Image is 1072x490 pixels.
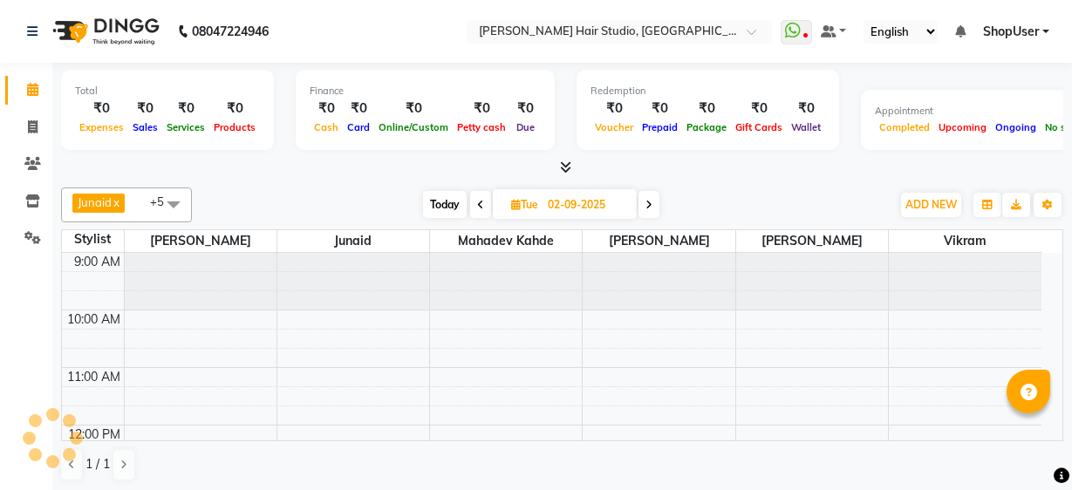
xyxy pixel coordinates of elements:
[192,7,269,56] b: 08047224946
[64,310,124,329] div: 10:00 AM
[374,99,453,119] div: ₹0
[583,230,734,252] span: [PERSON_NAME]
[901,193,961,217] button: ADD NEW
[638,99,682,119] div: ₹0
[277,230,429,252] span: Junaid
[591,121,638,133] span: Voucher
[62,230,124,248] div: Stylist
[731,99,787,119] div: ₹0
[209,99,260,119] div: ₹0
[310,121,343,133] span: Cash
[44,7,164,56] img: logo
[787,99,825,119] div: ₹0
[905,198,957,211] span: ADD NEW
[787,121,825,133] span: Wallet
[85,455,110,473] span: 1 / 1
[453,99,510,119] div: ₹0
[430,230,582,252] span: Mahadev kahde
[310,84,541,99] div: Finance
[209,121,260,133] span: Products
[591,84,825,99] div: Redemption
[112,195,119,209] a: x
[991,121,1041,133] span: Ongoing
[638,121,682,133] span: Prepaid
[682,99,731,119] div: ₹0
[310,99,343,119] div: ₹0
[162,99,209,119] div: ₹0
[343,121,374,133] span: Card
[65,425,124,444] div: 12:00 PM
[78,195,112,209] span: Junaid
[543,192,630,218] input: 2025-09-02
[128,99,162,119] div: ₹0
[162,121,209,133] span: Services
[75,121,128,133] span: Expenses
[512,121,539,133] span: Due
[64,368,124,386] div: 11:00 AM
[125,230,277,252] span: [PERSON_NAME]
[75,99,128,119] div: ₹0
[510,99,541,119] div: ₹0
[374,121,453,133] span: Online/Custom
[71,253,124,271] div: 9:00 AM
[343,99,374,119] div: ₹0
[889,230,1041,252] span: Vikram
[507,198,543,211] span: Tue
[150,194,177,208] span: +5
[591,99,638,119] div: ₹0
[128,121,162,133] span: Sales
[453,121,510,133] span: Petty cash
[731,121,787,133] span: Gift Cards
[736,230,888,252] span: [PERSON_NAME]
[423,191,467,218] span: Today
[875,121,934,133] span: Completed
[682,121,731,133] span: Package
[983,23,1039,41] span: ShopUser
[75,84,260,99] div: Total
[934,121,991,133] span: Upcoming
